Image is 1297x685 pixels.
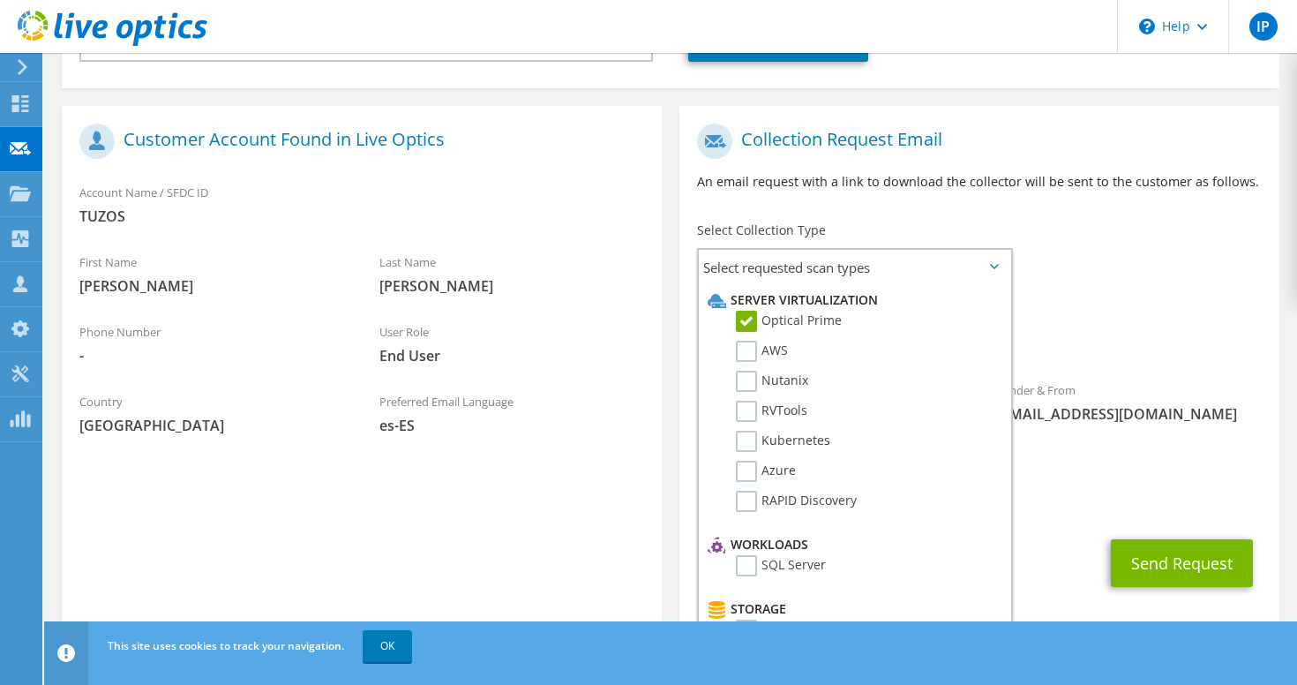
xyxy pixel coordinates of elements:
[362,244,662,305] div: Last Name
[679,292,1279,363] div: Requested Collections
[363,630,412,662] a: OK
[62,313,362,374] div: Phone Number
[703,534,1001,555] li: Workloads
[79,416,344,435] span: [GEOGRAPHIC_DATA]
[79,207,644,226] span: TUZOS
[736,461,796,482] label: Azure
[697,124,1253,159] h1: Collection Request Email
[736,341,788,362] label: AWS
[362,383,662,444] div: Preferred Email Language
[108,638,344,653] span: This site uses cookies to track your navigation.
[379,416,644,435] span: es-ES
[736,311,842,332] label: Optical Prime
[699,250,1010,285] span: Select requested scan types
[736,371,808,392] label: Nutanix
[79,124,635,159] h1: Customer Account Found in Live Optics
[1111,539,1253,587] button: Send Request
[62,244,362,305] div: First Name
[62,174,662,235] div: Account Name / SFDC ID
[379,276,644,296] span: [PERSON_NAME]
[1249,12,1278,41] span: IP
[736,491,857,512] label: RAPID Discovery
[703,598,1001,620] li: Storage
[62,383,362,444] div: Country
[979,372,1279,433] div: Sender & From
[679,372,979,452] div: To
[379,346,644,365] span: End User
[697,172,1262,192] p: An email request with a link to download the collector will be sent to the customer as follows.
[736,401,807,422] label: RVTools
[736,555,826,576] label: SQL Server
[679,461,1279,522] div: CC & Reply To
[703,290,1001,311] li: Server Virtualization
[79,276,344,296] span: [PERSON_NAME]
[79,346,344,365] span: -
[736,620,846,641] label: CLARiiON/VNX
[1139,19,1155,34] svg: \n
[736,431,830,452] label: Kubernetes
[997,404,1262,424] span: [EMAIL_ADDRESS][DOMAIN_NAME]
[362,313,662,374] div: User Role
[697,222,826,239] label: Select Collection Type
